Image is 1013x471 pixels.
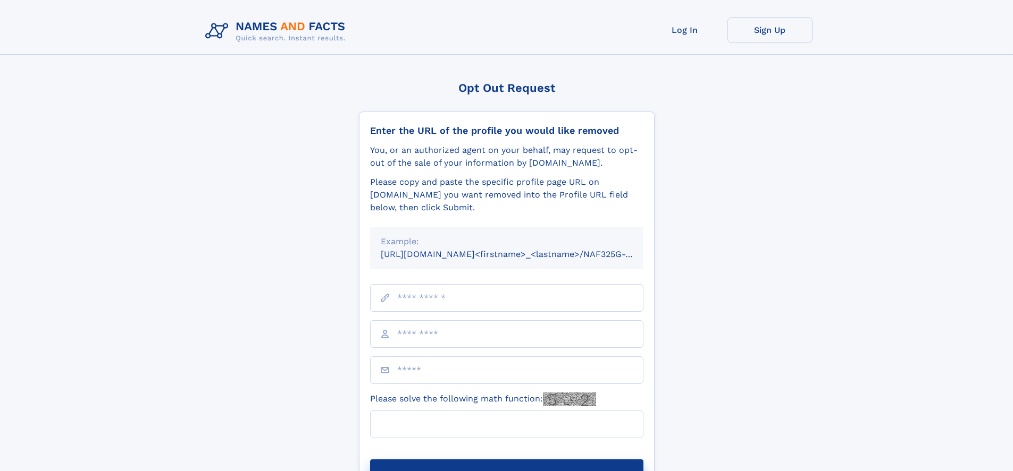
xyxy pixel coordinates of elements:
[381,249,664,259] small: [URL][DOMAIN_NAME]<firstname>_<lastname>/NAF325G-xxxxxxxx
[370,392,596,406] label: Please solve the following math function:
[381,235,633,248] div: Example:
[201,17,354,46] img: Logo Names and Facts
[370,176,643,214] div: Please copy and paste the specific profile page URL on [DOMAIN_NAME] you want removed into the Pr...
[727,17,813,43] a: Sign Up
[642,17,727,43] a: Log In
[359,81,655,95] div: Opt Out Request
[370,144,643,169] div: You, or an authorized agent on your behalf, may request to opt-out of the sale of your informatio...
[370,125,643,136] div: Enter the URL of the profile you would like removed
